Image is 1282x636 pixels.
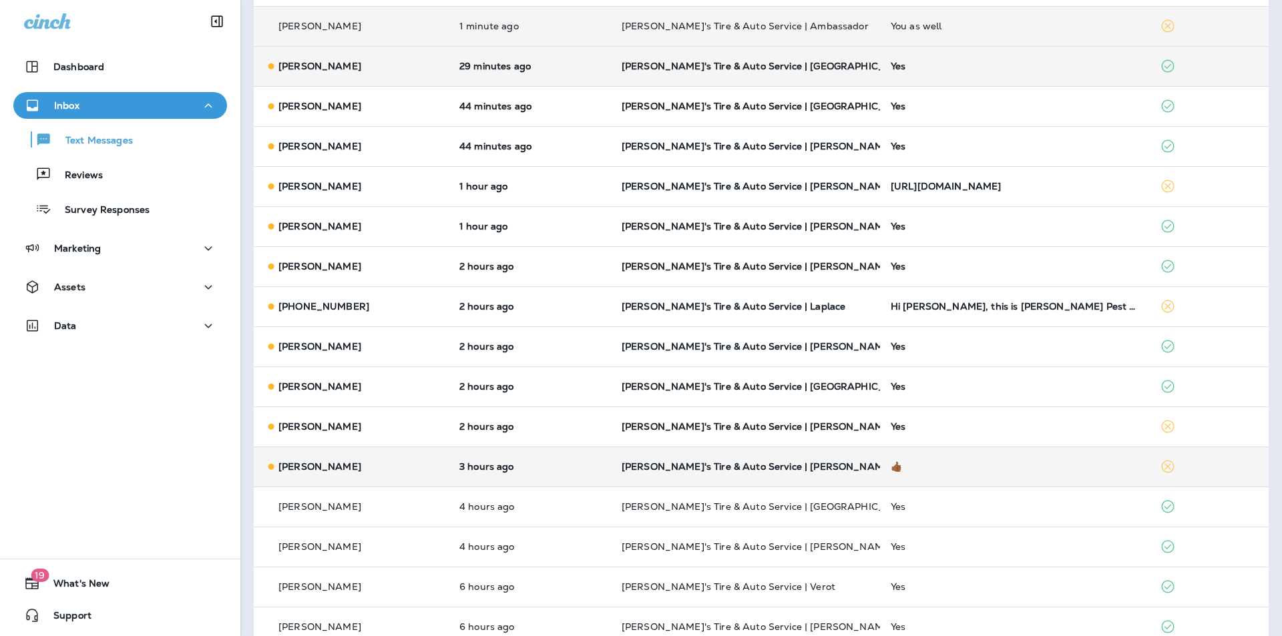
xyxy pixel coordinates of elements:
[278,541,361,552] p: [PERSON_NAME]
[891,301,1138,312] div: Hi Carey, this is LaJaunie's Pest Control. Andrew recently served you, can you take 5 secs & rate...
[459,501,600,512] p: Aug 14, 2025 11:02 AM
[622,180,893,192] span: [PERSON_NAME]'s Tire & Auto Service | [PERSON_NAME]
[198,8,236,35] button: Collapse Sidebar
[891,221,1138,232] div: Yes
[40,578,110,594] span: What's New
[278,421,361,432] p: [PERSON_NAME]
[891,141,1138,151] div: Yes
[13,53,227,80] button: Dashboard
[13,602,227,629] button: Support
[54,243,101,254] p: Marketing
[278,101,361,111] p: [PERSON_NAME]
[278,301,369,312] p: [PHONE_NUMBER]
[13,274,227,300] button: Assets
[459,341,600,352] p: Aug 14, 2025 12:47 PM
[891,501,1138,512] div: Yes
[622,380,914,392] span: [PERSON_NAME]'s Tire & Auto Service | [GEOGRAPHIC_DATA]
[891,101,1138,111] div: Yes
[891,581,1138,592] div: Yes
[622,100,997,112] span: [PERSON_NAME]'s Tire & Auto Service | [GEOGRAPHIC_DATA][PERSON_NAME]
[278,141,361,151] p: [PERSON_NAME]
[459,181,600,192] p: Aug 14, 2025 01:56 PM
[53,61,104,72] p: Dashboard
[891,621,1138,632] div: Yes
[622,220,893,232] span: [PERSON_NAME]'s Tire & Auto Service | [PERSON_NAME]
[54,282,85,292] p: Assets
[459,421,600,432] p: Aug 14, 2025 12:38 PM
[459,261,600,272] p: Aug 14, 2025 01:23 PM
[31,569,49,582] span: 19
[622,300,845,312] span: [PERSON_NAME]'s Tire & Auto Service | Laplace
[54,100,79,111] p: Inbox
[622,140,893,152] span: [PERSON_NAME]'s Tire & Auto Service | [PERSON_NAME]
[622,501,914,513] span: [PERSON_NAME]'s Tire & Auto Service | [GEOGRAPHIC_DATA]
[622,420,997,432] span: [PERSON_NAME]'s Tire & Auto Service | [PERSON_NAME][GEOGRAPHIC_DATA]
[278,501,361,512] p: [PERSON_NAME]
[622,541,893,553] span: [PERSON_NAME]'s Tire & Auto Service | [PERSON_NAME]
[278,261,361,272] p: [PERSON_NAME]
[278,61,361,71] p: [PERSON_NAME]
[13,570,227,597] button: 19What's New
[622,60,914,72] span: [PERSON_NAME]'s Tire & Auto Service | [GEOGRAPHIC_DATA]
[13,235,227,262] button: Marketing
[51,204,150,217] p: Survey Responses
[891,461,1138,472] div: 👍🏾
[891,61,1138,71] div: Yes
[622,260,893,272] span: [PERSON_NAME]'s Tire & Auto Service | [PERSON_NAME]
[52,135,133,147] p: Text Messages
[891,381,1138,392] div: Yes
[459,61,600,71] p: Aug 14, 2025 03:01 PM
[891,421,1138,432] div: Yes
[13,160,227,188] button: Reviews
[278,341,361,352] p: [PERSON_NAME]
[459,461,600,472] p: Aug 14, 2025 12:01 PM
[891,21,1138,31] div: You as well
[459,21,600,31] p: Aug 14, 2025 03:29 PM
[622,621,893,633] span: [PERSON_NAME]'s Tire & Auto Service | [PERSON_NAME]
[459,621,600,632] p: Aug 14, 2025 09:01 AM
[622,340,893,352] span: [PERSON_NAME]'s Tire & Auto Service | [PERSON_NAME]
[13,125,227,153] button: Text Messages
[13,195,227,223] button: Survey Responses
[278,181,361,192] p: [PERSON_NAME]
[459,141,600,151] p: Aug 14, 2025 02:46 PM
[459,101,600,111] p: Aug 14, 2025 02:46 PM
[40,610,91,626] span: Support
[891,341,1138,352] div: Yes
[13,92,227,119] button: Inbox
[278,381,361,392] p: [PERSON_NAME]
[891,261,1138,272] div: Yes
[278,221,361,232] p: [PERSON_NAME]
[459,221,600,232] p: Aug 14, 2025 01:46 PM
[278,581,361,592] p: [PERSON_NAME]
[622,20,869,32] span: [PERSON_NAME]'s Tire & Auto Service | Ambassador
[54,320,77,331] p: Data
[278,21,361,31] p: [PERSON_NAME]
[51,170,103,182] p: Reviews
[622,581,835,593] span: [PERSON_NAME]'s Tire & Auto Service | Verot
[13,312,227,339] button: Data
[891,541,1138,552] div: Yes
[459,581,600,592] p: Aug 14, 2025 09:01 AM
[459,301,600,312] p: Aug 14, 2025 12:58 PM
[278,461,361,472] p: [PERSON_NAME]
[459,381,600,392] p: Aug 14, 2025 12:46 PM
[622,460,893,472] span: [PERSON_NAME]'s Tire & Auto Service | [PERSON_NAME]
[278,621,361,632] p: [PERSON_NAME]
[459,541,600,552] p: Aug 14, 2025 10:46 AM
[891,181,1138,192] div: https://youtube.com/shorts/1Nz2Ij3OM4k?si=zpZCMCB_TbAx3-4e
